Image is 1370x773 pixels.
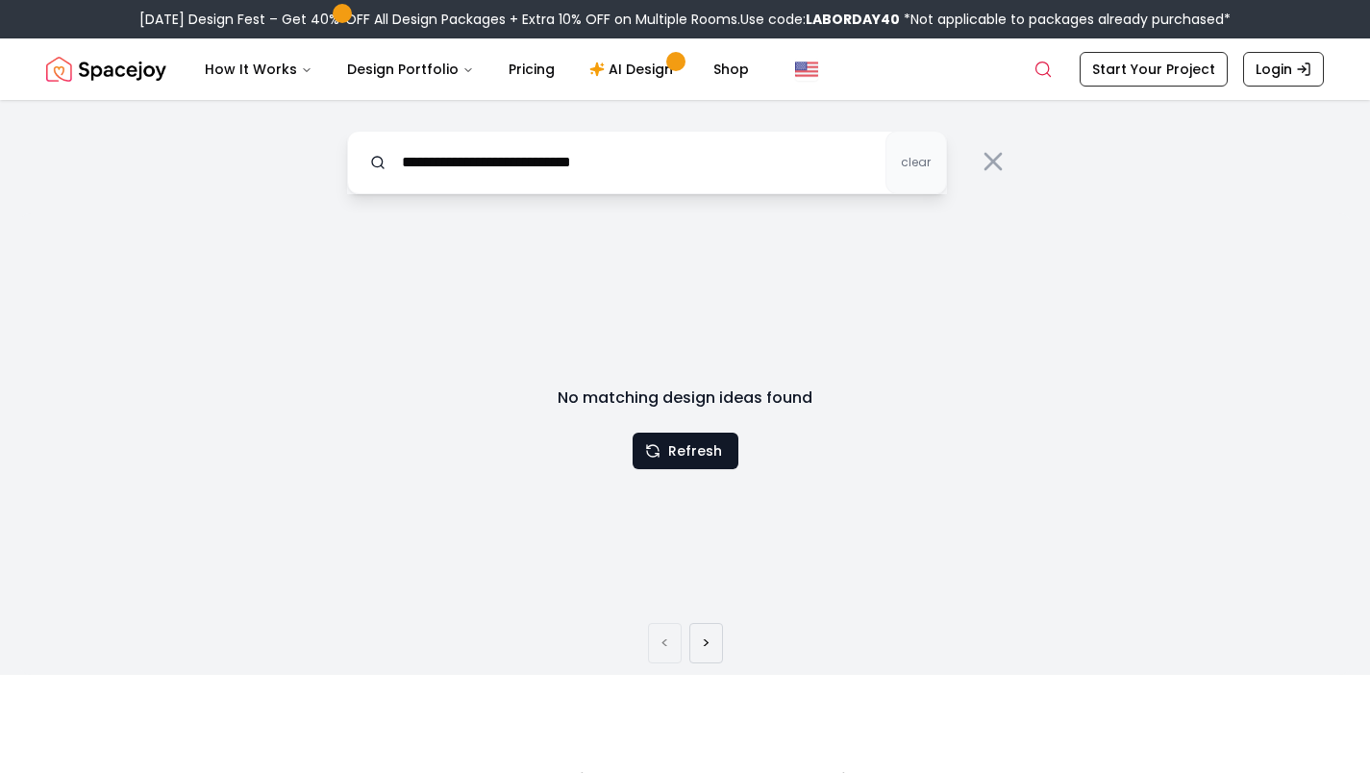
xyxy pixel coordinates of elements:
[900,10,1231,29] span: *Not applicable to packages already purchased*
[139,10,1231,29] div: [DATE] Design Fest – Get 40% OFF All Design Packages + Extra 10% OFF on Multiple Rooms.
[189,50,764,88] nav: Main
[189,50,328,88] button: How It Works
[493,50,570,88] a: Pricing
[1243,52,1324,87] a: Login
[901,155,931,170] span: clear
[332,50,489,88] button: Design Portfolio
[698,50,764,88] a: Shop
[46,50,166,88] img: Spacejoy Logo
[46,50,166,88] a: Spacejoy
[885,131,947,194] button: clear
[1080,52,1228,87] a: Start Your Project
[660,632,669,655] a: Previous page
[648,623,723,663] ul: Pagination
[46,38,1324,100] nav: Global
[702,632,710,655] a: Next page
[795,58,818,81] img: United States
[633,433,738,469] button: Refresh
[439,386,932,410] h3: No matching design ideas found
[574,50,694,88] a: AI Design
[806,10,900,29] b: LABORDAY40
[740,10,900,29] span: Use code:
